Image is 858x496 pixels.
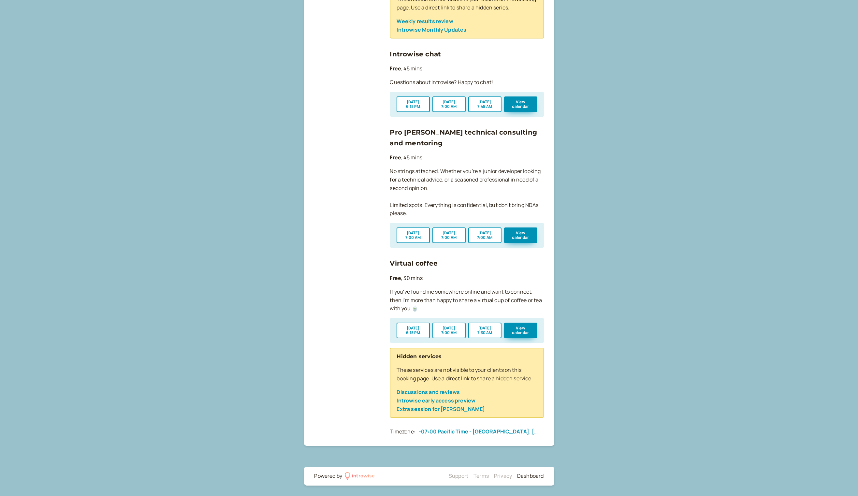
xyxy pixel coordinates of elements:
[390,65,544,73] p: , 45 mins
[345,472,375,480] a: introwise
[397,18,453,25] a: Weekly results review
[504,96,537,112] button: View calendar
[504,323,537,338] button: View calendar
[432,323,466,338] button: [DATE]7:00 AM
[397,323,430,338] button: [DATE]6:15 PM
[397,388,460,396] a: Discussions and reviews
[390,65,401,72] b: Free
[432,227,466,243] button: [DATE]7:00 AM
[468,323,502,338] button: [DATE]7:30 AM
[517,472,544,479] a: Dashboard
[397,96,430,112] button: [DATE]6:15 PM
[390,78,544,87] p: Questions about Introwise? Happy to chat!
[397,405,485,413] a: Extra session for [PERSON_NAME]
[390,167,544,218] p: No strings attached. Whether you're a junior developer looking for a technical advice, or a seaso...
[468,96,502,112] button: [DATE]7:45 AM
[397,352,537,361] h4: Hidden services
[390,288,544,313] p: If you've found me somewhere online and want to connect, then I'm more than happy to share a virt...
[390,428,415,436] div: Timezone:
[390,153,544,162] p: , 45 mins
[397,366,537,383] p: These services are not visible to your clients on this booking page. Use a direct link to share a...
[494,472,512,479] a: Privacy
[314,472,342,480] div: Powered by
[397,397,476,404] a: Introwise early access preview
[504,227,537,243] button: View calendar
[449,472,468,479] a: Support
[352,472,375,480] div: introwise
[390,274,544,283] p: , 30 mins
[390,50,441,58] a: Introwise chat
[397,26,467,33] a: Introwise Monthly Updates
[390,128,537,147] a: Pro [PERSON_NAME] technical consulting and mentoring
[390,274,401,282] b: Free
[390,259,438,267] a: Virtual coffee
[468,227,502,243] button: [DATE]7:00 AM
[390,154,401,161] b: Free
[432,96,466,112] button: [DATE]7:00 AM
[473,472,489,479] a: Terms
[397,227,430,243] button: [DATE]7:00 AM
